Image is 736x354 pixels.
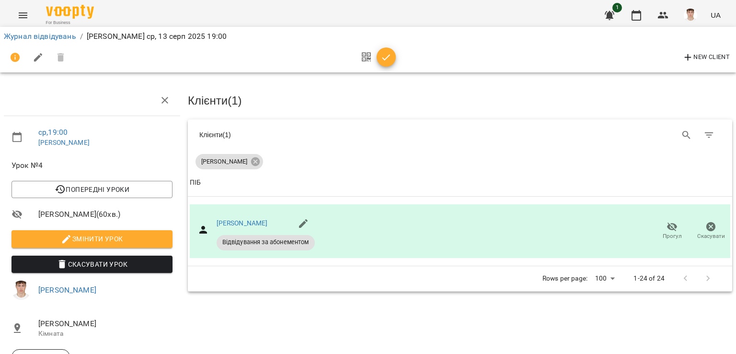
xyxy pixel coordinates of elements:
div: Table Toolbar [188,119,732,150]
div: [PERSON_NAME] [195,154,263,169]
span: ПІБ [190,177,730,189]
a: [PERSON_NAME] [217,219,268,227]
div: ПІБ [190,177,201,189]
div: 100 [591,271,618,285]
span: UA [711,10,721,20]
p: Rows per page: [542,274,587,283]
span: [PERSON_NAME] [195,157,253,166]
button: Попередні уроки [11,181,172,198]
p: [PERSON_NAME] ср, 13 серп 2025 19:00 [87,31,227,42]
p: Кімната [38,329,172,339]
span: Змінити урок [19,233,165,245]
button: Скасувати Урок [11,256,172,273]
span: Урок №4 [11,160,172,171]
div: Sort [190,177,201,189]
span: Скасувати Урок [19,259,165,270]
div: Клієнти ( 1 ) [199,130,453,140]
button: Прогул [653,218,691,245]
a: [PERSON_NAME] [38,139,90,146]
span: 1 [612,3,622,12]
button: New Client [680,50,732,65]
button: Menu [11,4,34,27]
h3: Клієнти ( 1 ) [188,94,732,107]
li: / [80,31,83,42]
img: 8fe045a9c59afd95b04cf3756caf59e6.jpg [684,9,697,22]
span: [PERSON_NAME] [38,318,172,330]
span: For Business [46,20,94,26]
span: New Client [682,52,730,63]
nav: breadcrumb [4,31,732,42]
img: Voopty Logo [46,5,94,19]
span: Прогул [663,232,682,240]
button: Фільтр [698,124,721,147]
span: Скасувати [697,232,725,240]
span: Попередні уроки [19,184,165,195]
span: [PERSON_NAME] ( 60 хв. ) [38,209,172,220]
img: 8fe045a9c59afd95b04cf3756caf59e6.jpg [11,281,31,300]
button: Search [675,124,698,147]
a: Журнал відвідувань [4,32,76,41]
span: Відвідування за абонементом [217,238,315,247]
button: Скасувати [691,218,730,245]
a: ср , 19:00 [38,128,68,137]
button: Змінити урок [11,230,172,248]
a: [PERSON_NAME] [38,285,96,295]
p: 1-24 of 24 [633,274,664,283]
button: UA [707,6,724,24]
